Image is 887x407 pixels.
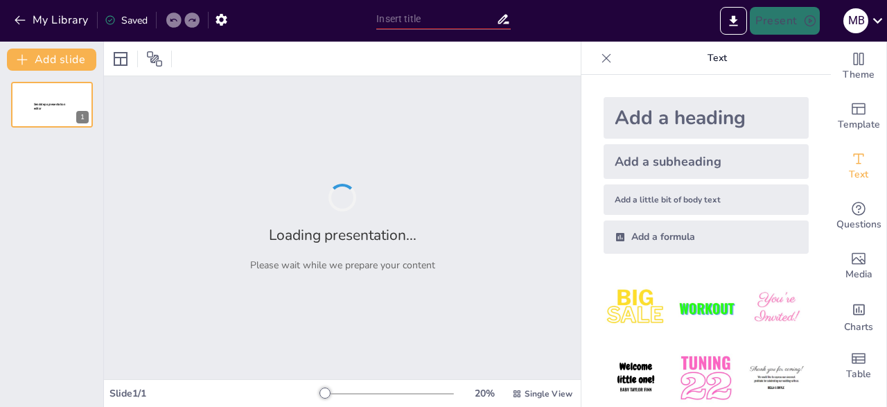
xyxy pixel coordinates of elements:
div: Get real-time input from your audience [831,191,886,241]
button: Add slide [7,49,96,71]
button: Export to PowerPoint [720,7,747,35]
p: Text [617,42,817,75]
div: Add charts and graphs [831,291,886,341]
div: 1 [11,82,93,128]
p: Please wait while we prepare your content [250,259,435,272]
span: Table [846,367,871,382]
h2: Loading presentation... [269,225,416,245]
img: 1.jpeg [604,276,668,340]
span: Media [845,267,872,282]
span: Template [838,117,880,132]
div: Saved [105,14,148,27]
span: Single View [525,388,572,399]
span: Theme [843,67,875,83]
div: Slide 1 / 1 [109,387,321,400]
span: Questions [836,217,881,232]
div: Layout [109,48,132,70]
div: 1 [76,111,89,123]
div: Add a little bit of body text [604,184,809,215]
div: Add a subheading [604,144,809,179]
button: Present [750,7,819,35]
button: M B [843,7,868,35]
img: 2.jpeg [674,276,738,340]
div: Add a heading [604,97,809,139]
div: 20 % [468,387,501,400]
img: 3.jpeg [744,276,809,340]
input: Insert title [376,9,495,29]
div: Add images, graphics, shapes or video [831,241,886,291]
div: Add a formula [604,220,809,254]
button: My Library [10,9,94,31]
div: Add a table [831,341,886,391]
div: Change the overall theme [831,42,886,92]
div: M B [843,8,868,33]
div: Add ready made slides [831,92,886,141]
span: Position [146,51,163,67]
div: Add text boxes [831,141,886,191]
span: Sendsteps presentation editor [34,103,65,110]
span: Charts [844,320,873,335]
span: Text [849,167,868,182]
